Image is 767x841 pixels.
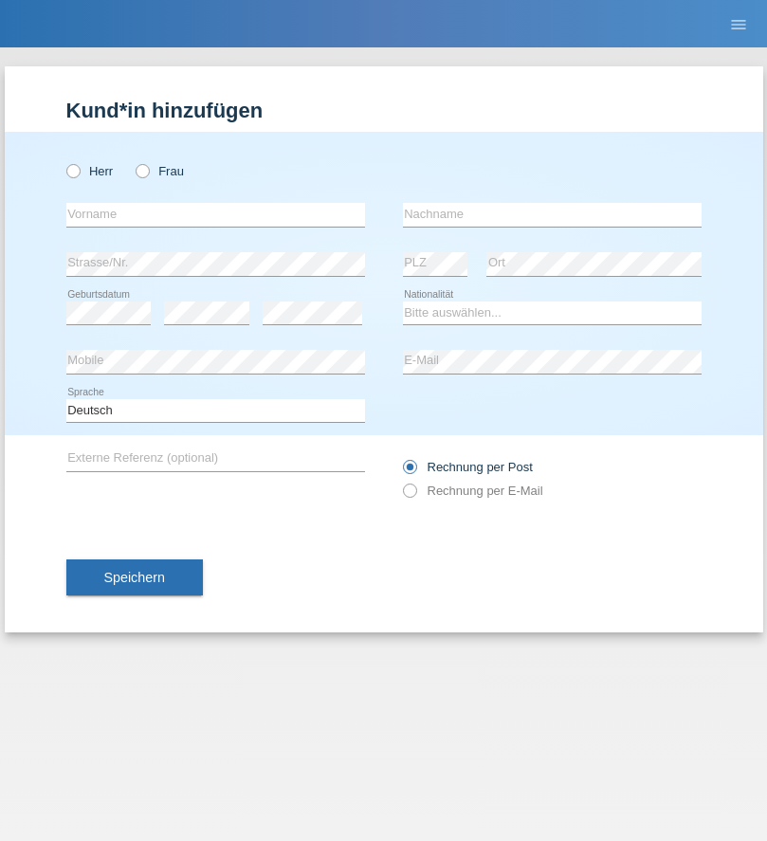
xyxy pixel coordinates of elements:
[403,484,543,498] label: Rechnung per E-Mail
[66,99,702,122] h1: Kund*in hinzufügen
[136,164,148,176] input: Frau
[104,570,165,585] span: Speichern
[720,18,758,29] a: menu
[136,164,184,178] label: Frau
[729,15,748,34] i: menu
[66,164,79,176] input: Herr
[66,559,203,595] button: Speichern
[66,164,114,178] label: Herr
[403,460,533,474] label: Rechnung per Post
[403,484,415,507] input: Rechnung per E-Mail
[403,460,415,484] input: Rechnung per Post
